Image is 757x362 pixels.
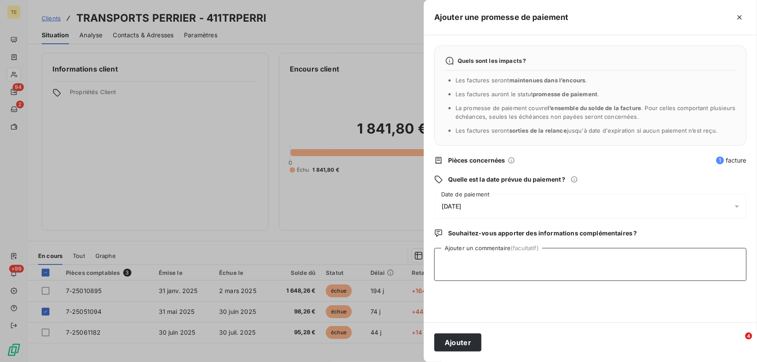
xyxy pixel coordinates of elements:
span: 4 [745,333,752,339]
span: promesse de paiement [533,91,597,98]
span: Les factures auront le statut . [456,91,600,98]
span: Pièces concernées [448,156,505,165]
iframe: Intercom live chat [728,333,748,353]
span: l’ensemble du solde de la facture [548,104,642,111]
button: Ajouter [434,333,482,352]
span: facture [716,156,747,165]
span: maintenues dans l’encours [509,77,586,84]
h5: Ajouter une promesse de paiement [434,11,569,23]
span: Souhaitez-vous apporter des informations complémentaires ? [448,229,637,238]
span: Les factures seront . [456,77,587,84]
span: La promesse de paiement couvre . Pour celles comportant plusieurs échéances, seules les échéances... [456,104,736,120]
span: sorties de la relance [509,127,567,134]
span: [DATE] [442,203,462,210]
span: 1 [716,157,724,164]
span: Quels sont les impacts ? [458,57,526,64]
span: Quelle est la date prévue du paiement ? [448,175,566,184]
span: Les factures seront jusqu'à date d'expiration si aucun paiement n’est reçu. [456,127,718,134]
